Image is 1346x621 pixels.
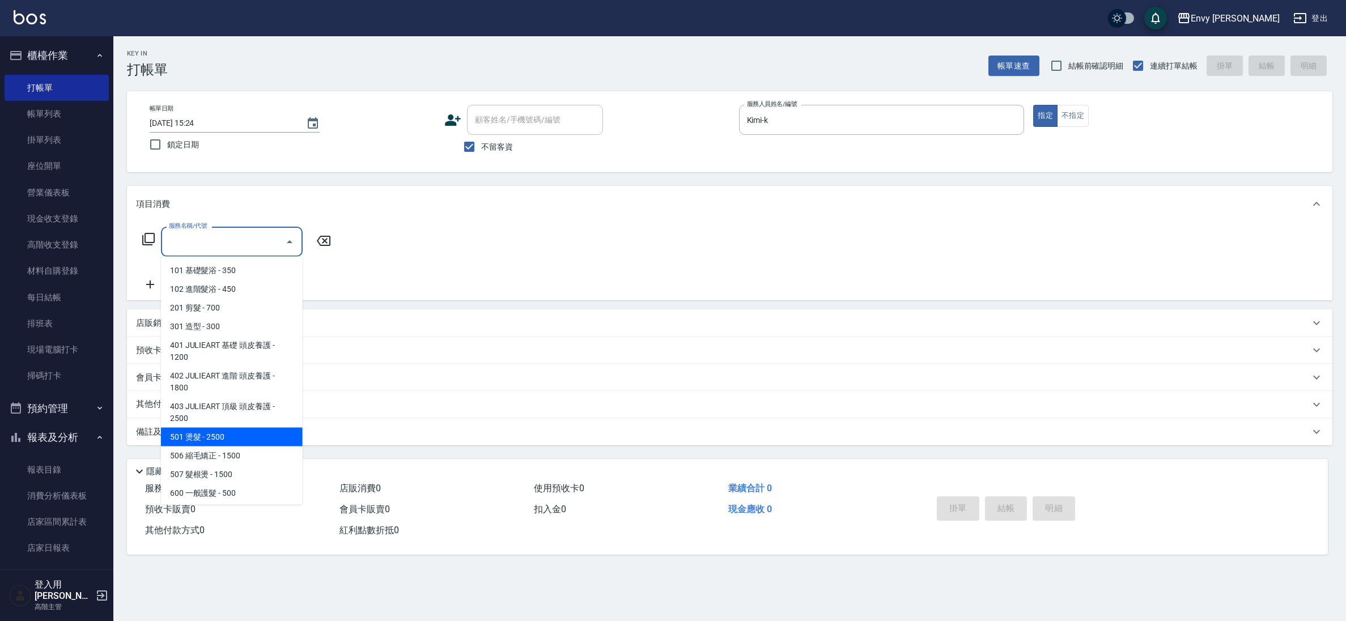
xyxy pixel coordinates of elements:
span: 鎖定日期 [167,139,199,151]
a: 排班表 [5,310,109,337]
span: 507 髮根燙 - 1500 [161,465,303,484]
span: 結帳前確認明細 [1068,60,1124,72]
button: 登出 [1289,8,1332,29]
p: 會員卡銷售 [136,372,179,384]
button: 指定 [1033,105,1058,127]
span: 預收卡販賣 0 [145,504,196,514]
div: Envy [PERSON_NAME] [1191,11,1280,25]
p: 備註及來源 [136,426,179,438]
span: 紅利點數折抵 0 [339,525,399,535]
h3: 打帳單 [127,62,168,78]
span: 扣入金 0 [534,504,566,514]
img: Logo [14,10,46,24]
div: 項目消費 [127,186,1332,222]
span: 其他付款方式 0 [145,525,205,535]
p: 高階主管 [35,602,92,612]
span: 506 縮毛矯正 - 1500 [161,446,303,465]
p: 項目消費 [136,198,170,210]
a: 營業儀表板 [5,180,109,206]
p: 預收卡販賣 [136,344,179,356]
span: 601 RENATA 鉑金護髮 - 1200 [161,503,303,521]
button: Close [281,233,299,251]
a: 消費分析儀表板 [5,483,109,509]
div: 店販銷售 [127,309,1332,337]
input: YYYY/MM/DD hh:mm [150,114,295,133]
p: 其他付款方式 [136,398,193,411]
span: 600 一般護髮 - 500 [161,484,303,503]
p: 店販銷售 [136,317,170,329]
button: Envy [PERSON_NAME] [1173,7,1284,30]
span: 不留客資 [481,141,513,153]
span: 業績合計 0 [728,483,772,494]
button: 帳單速查 [988,56,1039,76]
label: 帳單日期 [150,104,173,113]
button: 櫃檯作業 [5,41,109,70]
span: 401 JULIEART 基礎 頭皮養護 - 1200 [161,336,303,367]
button: 報表及分析 [5,423,109,452]
div: 備註及來源 [127,418,1332,445]
span: 會員卡販賣 0 [339,504,390,514]
span: 101 基礎髮浴 - 350 [161,261,303,280]
a: 帳單列表 [5,101,109,127]
span: 403 JULIEART 頂級 頭皮養護 - 2500 [161,397,303,428]
a: 座位開單 [5,153,109,179]
span: 連續打單結帳 [1150,60,1198,72]
a: 店家區間累計表 [5,509,109,535]
span: 402 JULIEART 進階 頭皮養護 - 1800 [161,367,303,397]
a: 現場電腦打卡 [5,337,109,363]
a: 高階收支登錄 [5,232,109,258]
a: 打帳單 [5,75,109,101]
h2: Key In [127,50,168,57]
a: 現金收支登錄 [5,206,109,232]
span: 服務消費 0 [145,483,186,494]
a: 掃碼打卡 [5,363,109,389]
img: Person [9,584,32,607]
span: 現金應收 0 [728,504,772,514]
a: 材料自購登錄 [5,258,109,284]
button: save [1144,7,1167,29]
div: 預收卡販賣 [127,337,1332,364]
div: 其他付款方式 [127,391,1332,418]
button: Choose date, selected date is 2025-08-13 [299,110,326,137]
a: 報表目錄 [5,457,109,483]
h5: 登入用[PERSON_NAME] [35,579,92,602]
span: 201 剪髮 - 700 [161,299,303,317]
label: 服務人員姓名/編號 [747,100,797,108]
span: 使用預收卡 0 [534,483,584,494]
button: 預約管理 [5,394,109,423]
a: 店家日報表 [5,535,109,561]
span: 102 進階髮浴 - 450 [161,280,303,299]
div: 會員卡銷售 [127,364,1332,391]
p: 隱藏業績明細 [146,466,197,478]
a: 每日結帳 [5,284,109,310]
span: 501 燙髮 - 2500 [161,428,303,446]
a: 掛單列表 [5,127,109,153]
label: 服務名稱/代號 [169,222,207,230]
button: 不指定 [1057,105,1089,127]
span: 301 造型 - 300 [161,317,303,336]
span: 店販消費 0 [339,483,381,494]
a: 店家排行榜 [5,562,109,588]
